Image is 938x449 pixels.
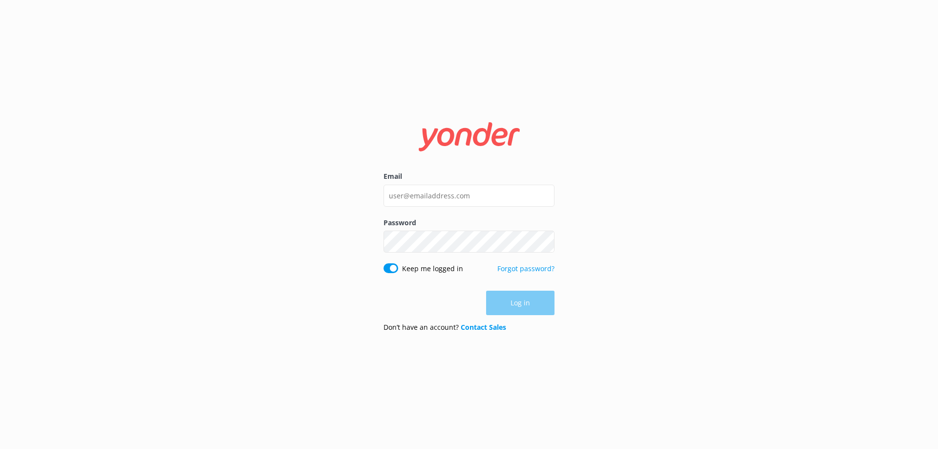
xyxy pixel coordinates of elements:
label: Password [384,217,554,228]
label: Keep me logged in [402,263,463,274]
a: Forgot password? [497,264,554,273]
p: Don’t have an account? [384,322,506,333]
input: user@emailaddress.com [384,185,554,207]
a: Contact Sales [461,322,506,332]
button: Show password [535,232,554,252]
label: Email [384,171,554,182]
